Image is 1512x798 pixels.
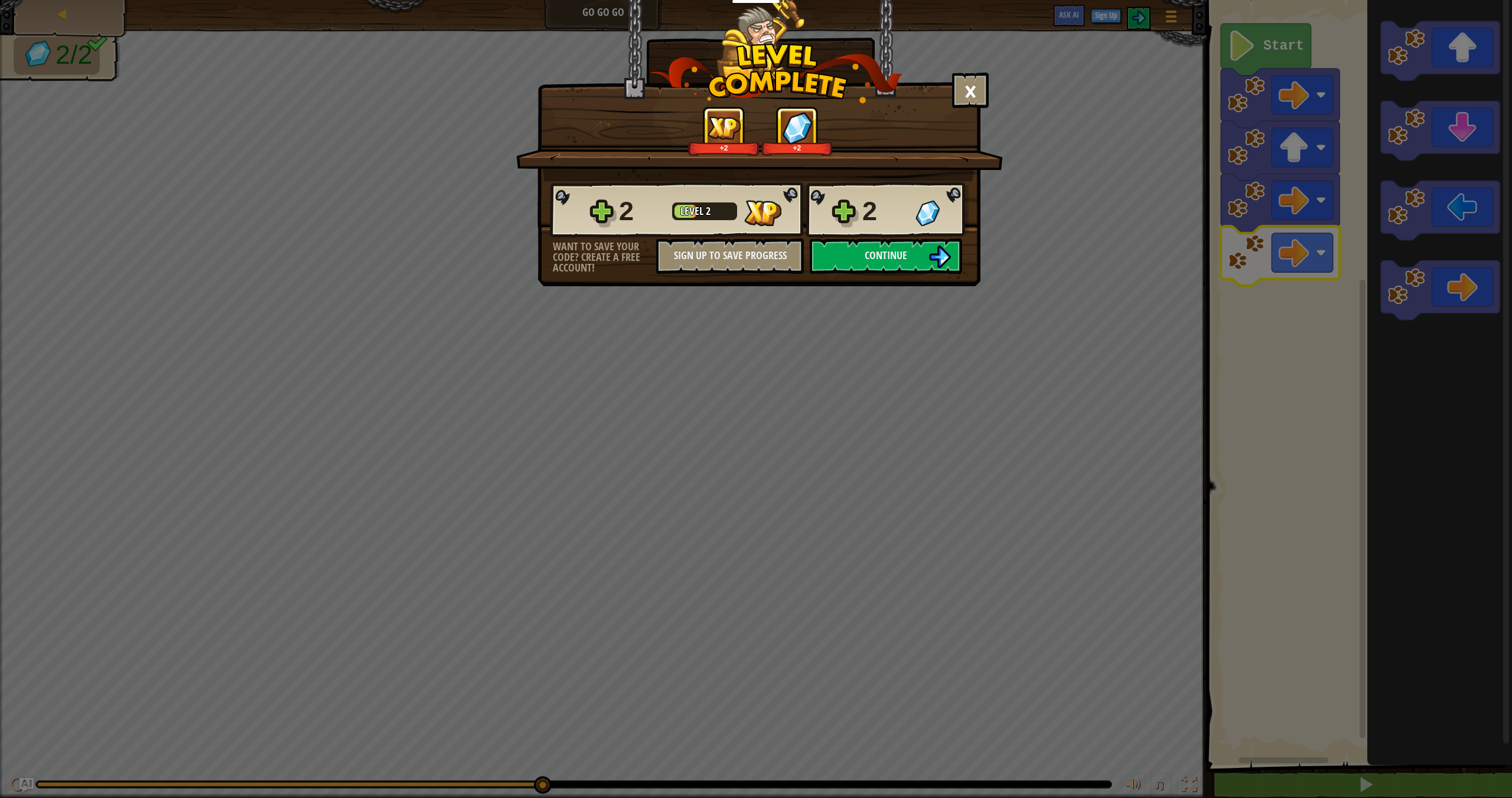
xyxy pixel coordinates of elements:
[764,143,830,152] div: +2
[782,112,813,144] img: Gems Gained
[810,238,962,274] button: Continue
[952,73,989,108] button: ×
[865,248,907,263] span: Continue
[744,200,781,226] img: XP Gained
[708,116,741,139] img: XP Gained
[706,204,711,218] span: 2
[680,204,706,218] span: Level
[690,143,757,152] div: +2
[553,241,656,273] div: Want to save your code? Create a free account!
[656,238,804,274] button: Sign Up to Save Progress
[649,44,902,103] img: level_complete.png
[915,200,940,226] img: Gems Gained
[619,192,665,230] div: 2
[928,246,951,268] img: Continue
[862,192,908,230] div: 2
